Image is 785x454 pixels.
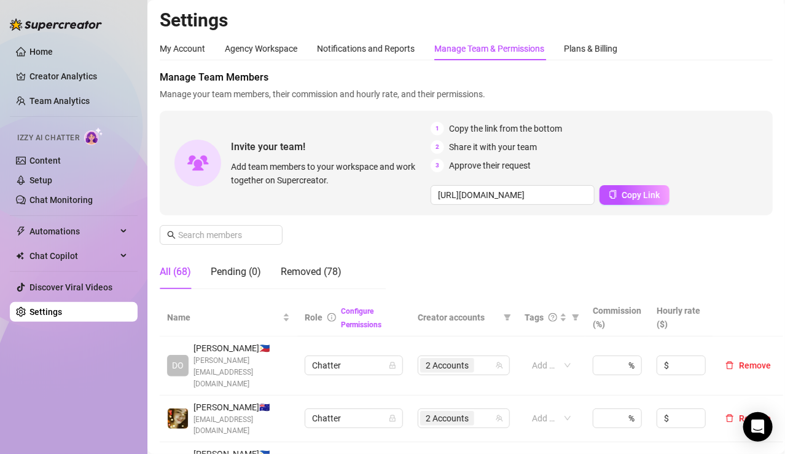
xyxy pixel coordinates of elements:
[609,190,617,199] span: copy
[29,47,53,57] a: Home
[389,362,396,369] span: lock
[504,314,511,321] span: filter
[167,231,176,239] span: search
[739,360,771,370] span: Remove
[449,122,562,135] span: Copy the link from the bottom
[29,195,93,205] a: Chat Monitoring
[649,299,713,337] th: Hourly rate ($)
[434,42,544,55] div: Manage Team & Permissions
[10,18,102,31] img: logo-BBDzfeDw.svg
[743,412,773,442] div: Open Intercom Messenger
[549,313,557,322] span: question-circle
[431,140,444,154] span: 2
[496,415,503,422] span: team
[725,361,734,370] span: delete
[178,228,265,242] input: Search members
[29,156,61,165] a: Content
[160,265,191,279] div: All (68)
[431,159,444,172] span: 3
[569,308,582,327] span: filter
[193,341,290,355] span: [PERSON_NAME] 🇵🇭
[29,282,112,292] a: Discover Viral Videos
[725,414,734,423] span: delete
[426,359,469,372] span: 2 Accounts
[739,413,771,423] span: Remove
[341,307,381,329] a: Configure Permissions
[29,246,117,266] span: Chat Copilot
[168,408,188,429] img: deia jane boiser
[572,314,579,321] span: filter
[231,139,431,154] span: Invite your team!
[29,221,117,241] span: Automations
[193,355,290,390] span: [PERSON_NAME][EMAIL_ADDRESS][DOMAIN_NAME]
[449,140,537,154] span: Share it with your team
[160,42,205,55] div: My Account
[721,358,776,373] button: Remove
[418,311,499,324] span: Creator accounts
[501,308,514,327] span: filter
[449,159,531,172] span: Approve their request
[211,265,261,279] div: Pending (0)
[622,190,660,200] span: Copy Link
[231,160,426,187] span: Add team members to your workspace and work together on Supercreator.
[193,414,290,437] span: [EMAIL_ADDRESS][DOMAIN_NAME]
[585,299,649,337] th: Commission (%)
[281,265,342,279] div: Removed (78)
[525,311,544,324] span: Tags
[160,70,773,85] span: Manage Team Members
[29,66,128,86] a: Creator Analytics
[389,415,396,422] span: lock
[160,9,773,32] h2: Settings
[193,400,290,414] span: [PERSON_NAME] 🇦🇺
[160,87,773,101] span: Manage your team members, their commission and hourly rate, and their permissions.
[17,132,79,144] span: Izzy AI Chatter
[305,313,322,322] span: Role
[312,409,396,428] span: Chatter
[564,42,617,55] div: Plans & Billing
[29,307,62,317] a: Settings
[420,358,474,373] span: 2 Accounts
[721,411,776,426] button: Remove
[327,313,336,322] span: info-circle
[312,356,396,375] span: Chatter
[167,311,280,324] span: Name
[431,122,444,135] span: 1
[16,226,26,236] span: thunderbolt
[84,127,103,145] img: AI Chatter
[16,252,24,260] img: Chat Copilot
[225,42,297,55] div: Agency Workspace
[160,299,297,337] th: Name
[29,175,52,185] a: Setup
[317,42,415,55] div: Notifications and Reports
[599,185,670,205] button: Copy Link
[426,412,469,425] span: 2 Accounts
[420,411,474,426] span: 2 Accounts
[29,96,90,106] a: Team Analytics
[172,359,184,372] span: DO
[496,362,503,369] span: team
